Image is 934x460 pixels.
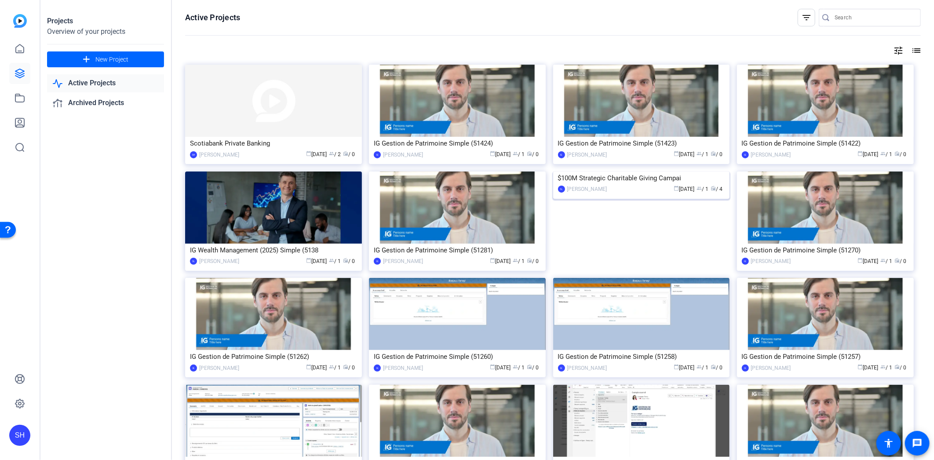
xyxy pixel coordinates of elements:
[513,258,525,264] span: / 1
[674,151,694,157] span: [DATE]
[329,364,334,369] span: group
[711,151,716,156] span: radio
[490,151,495,156] span: calendar_today
[190,350,357,363] div: IG Gestion de Patrimoine Simple (51262)
[374,151,381,158] div: IE
[490,258,511,264] span: [DATE]
[567,364,607,372] div: [PERSON_NAME]
[95,55,128,64] span: New Project
[674,186,694,192] span: [DATE]
[383,257,423,266] div: [PERSON_NAME]
[558,172,725,185] div: $100M Strategic Charitable Giving Campai
[881,151,886,156] span: group
[513,151,525,157] span: / 1
[697,151,702,156] span: group
[47,51,164,67] button: New Project
[383,364,423,372] div: [PERSON_NAME]
[697,151,708,157] span: / 1
[47,94,164,112] a: Archived Projects
[697,186,708,192] span: / 1
[835,12,914,23] input: Search
[374,258,381,265] div: IE
[13,14,27,28] img: blue-gradient.svg
[527,151,539,157] span: / 0
[697,186,702,191] span: group
[895,364,900,369] span: radio
[801,12,812,23] mat-icon: filter_list
[343,151,348,156] span: radio
[329,258,334,263] span: group
[742,137,909,150] div: IG Gestion de Patrimoine Simple (51422)
[858,258,879,264] span: [DATE]
[306,365,327,371] span: [DATE]
[185,12,240,23] h1: Active Projects
[895,258,900,263] span: radio
[374,365,381,372] div: IE
[343,258,348,263] span: radio
[895,151,907,157] span: / 0
[674,186,679,191] span: calendar_today
[558,137,725,150] div: IG Gestion de Patrimoine Simple (51423)
[513,364,518,369] span: group
[490,151,511,157] span: [DATE]
[567,185,607,193] div: [PERSON_NAME]
[329,365,341,371] span: / 1
[751,150,791,159] div: [PERSON_NAME]
[513,151,518,156] span: group
[343,151,355,157] span: / 0
[190,365,197,372] div: IE
[343,364,348,369] span: radio
[527,151,532,156] span: radio
[190,137,357,150] div: Scotiabank Private Banking
[567,150,607,159] div: [PERSON_NAME]
[711,364,716,369] span: radio
[490,364,495,369] span: calendar_today
[858,365,879,371] span: [DATE]
[199,364,239,372] div: [PERSON_NAME]
[81,54,92,65] mat-icon: add
[374,244,541,257] div: IG Gestion de Patrimoine Simple (51281)
[858,151,879,157] span: [DATE]
[490,258,495,263] span: calendar_today
[893,45,904,56] mat-icon: tune
[881,258,886,263] span: group
[881,258,893,264] span: / 1
[883,438,894,449] mat-icon: accessibility
[190,258,197,265] div: SL
[912,438,923,449] mat-icon: message
[858,364,863,369] span: calendar_today
[329,151,334,156] span: group
[711,365,722,371] span: / 0
[329,258,341,264] span: / 1
[343,258,355,264] span: / 0
[858,258,863,263] span: calendar_today
[513,258,518,263] span: group
[190,151,197,158] div: SH
[895,365,907,371] span: / 0
[199,150,239,159] div: [PERSON_NAME]
[751,257,791,266] div: [PERSON_NAME]
[199,257,239,266] div: [PERSON_NAME]
[751,364,791,372] div: [PERSON_NAME]
[711,186,722,192] span: / 4
[742,350,909,363] div: IG Gestion de Patrimoine Simple (51257)
[306,364,311,369] span: calendar_today
[306,151,327,157] span: [DATE]
[527,365,539,371] span: / 0
[742,365,749,372] div: IE
[527,364,532,369] span: radio
[742,258,749,265] div: IE
[674,365,694,371] span: [DATE]
[674,364,679,369] span: calendar_today
[383,150,423,159] div: [PERSON_NAME]
[558,151,565,158] div: IE
[881,151,893,157] span: / 1
[674,151,679,156] span: calendar_today
[513,365,525,371] span: / 1
[47,74,164,92] a: Active Projects
[306,151,311,156] span: calendar_today
[711,151,722,157] span: / 0
[895,258,907,264] span: / 0
[881,364,886,369] span: group
[306,258,327,264] span: [DATE]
